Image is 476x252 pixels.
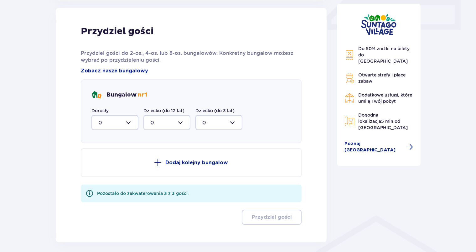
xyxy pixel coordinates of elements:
button: Dodaj kolejny bungalow [81,148,302,177]
img: Restaurant Icon [344,93,354,103]
img: Map Icon [344,116,354,126]
label: Dziecko (do 3 lat) [195,108,235,114]
img: bungalows Icon [91,90,101,100]
p: Przydziel gości [81,25,153,37]
span: Do 50% zniżki na bilety do [GEOGRAPHIC_DATA] [358,46,410,64]
a: Zobacz nasze bungalowy [81,67,148,74]
span: Dogodna lokalizacja od [GEOGRAPHIC_DATA] [358,113,408,130]
div: Pozostało do zakwaterowania 3 z 3 gości. [97,190,189,197]
span: Poznaj [GEOGRAPHIC_DATA] [344,141,402,153]
a: Poznaj [GEOGRAPHIC_DATA] [344,141,413,153]
span: nr 1 [138,91,147,98]
p: Bungalow [106,91,147,99]
p: Dodaj kolejny bungalow [165,159,228,166]
span: Otwarte strefy i place zabaw [358,72,406,84]
img: Discount Icon [344,50,354,60]
img: Grill Icon [344,73,354,83]
span: Dodatkowe usługi, które umilą Twój pobyt [358,92,412,104]
p: Przydziel gości do 2-os., 4-os. lub 8-os. bungalowów. Konkretny bungalow możesz wybrać po przydzi... [81,50,302,64]
label: Dziecko (do 12 lat) [143,108,184,114]
span: 5 min. [381,119,395,124]
img: Suntago Village [361,14,396,35]
p: Przydziel gości [252,214,292,221]
button: Przydziel gości [242,210,302,225]
label: Dorosły [91,108,109,114]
